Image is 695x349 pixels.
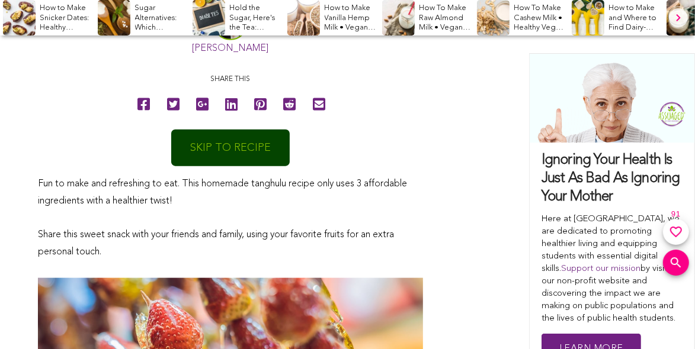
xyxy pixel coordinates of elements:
span: Fun to make and refreshing to eat. This homemade tanghulu recipe only uses 3 affordable ingredien... [38,179,407,257]
p: Share this [38,74,423,85]
iframe: Chat Widget [636,292,695,349]
a: [PERSON_NAME] [193,44,269,53]
a: SKIP TO RECIPE [171,130,290,166]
